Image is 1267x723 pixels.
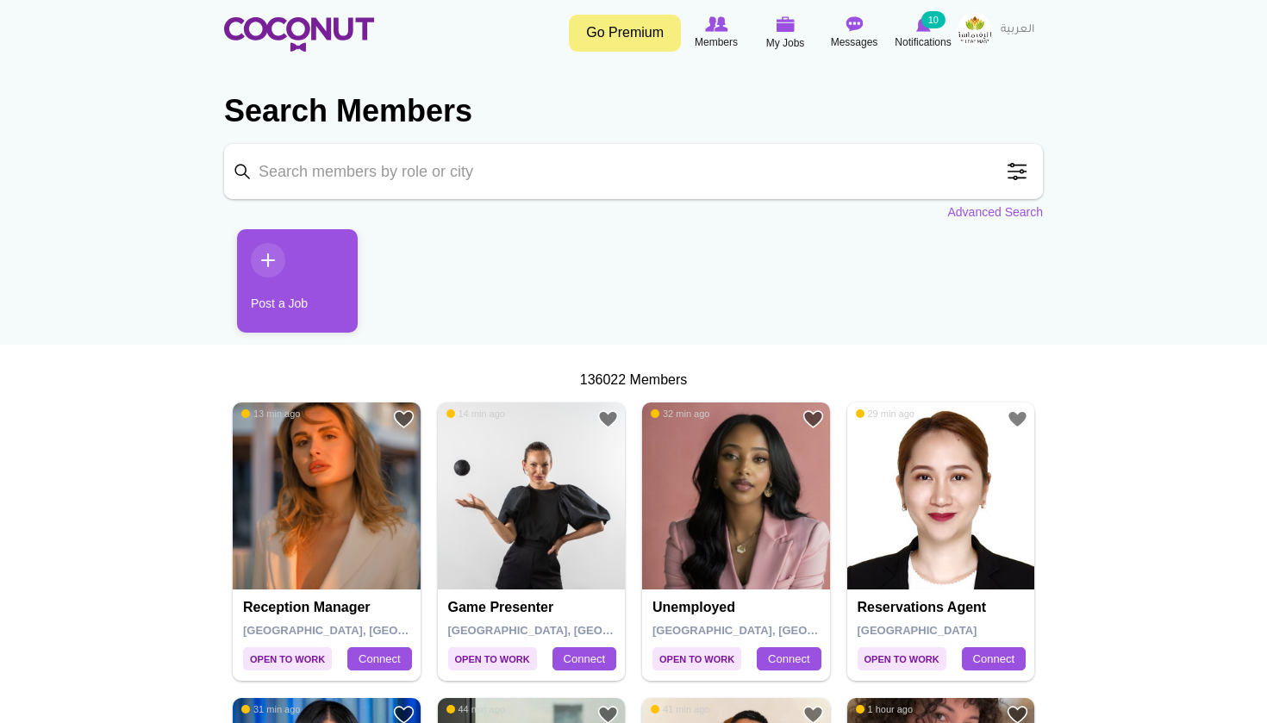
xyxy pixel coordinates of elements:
span: 41 min ago [651,703,709,715]
span: 44 min ago [446,703,505,715]
span: [GEOGRAPHIC_DATA], [GEOGRAPHIC_DATA] [243,624,489,637]
a: Add to Favourites [802,408,824,430]
span: Open to Work [448,647,537,670]
span: Open to Work [652,647,741,670]
span: Open to Work [858,647,946,670]
a: My Jobs My Jobs [751,13,820,53]
a: Messages Messages [820,13,889,53]
span: Messages [831,34,878,51]
a: Browse Members Members [682,13,751,53]
span: 1 hour ago [856,703,914,715]
a: Go Premium [569,15,681,52]
h4: Unemployed [652,600,824,615]
a: Notifications Notifications 10 [889,13,958,53]
span: 29 min ago [856,408,914,420]
a: Advanced Search [947,203,1043,221]
img: Home [224,17,374,52]
h4: Reservations agent [858,600,1029,615]
a: Add to Favourites [393,408,415,430]
h4: Game presenter [448,600,620,615]
span: Open to Work [243,647,332,670]
img: Browse Members [705,16,727,32]
span: Notifications [895,34,951,51]
input: Search members by role or city [224,144,1043,199]
li: 1 / 1 [224,229,345,346]
img: Messages [846,16,863,32]
span: [GEOGRAPHIC_DATA] [858,624,977,637]
span: 31 min ago [241,703,300,715]
img: Notifications [916,16,931,32]
a: Connect [347,647,411,671]
span: [GEOGRAPHIC_DATA], [GEOGRAPHIC_DATA] [448,624,694,637]
h2: Search Members [224,90,1043,132]
a: Connect [962,647,1026,671]
a: Connect [757,647,821,671]
a: Add to Favourites [1007,408,1028,430]
div: 136022 Members [224,371,1043,390]
a: Post a Job [237,229,358,333]
a: العربية [992,13,1043,47]
span: 13 min ago [241,408,300,420]
a: Connect [552,647,616,671]
span: My Jobs [766,34,805,52]
small: 10 [921,11,946,28]
span: 32 min ago [651,408,709,420]
span: 14 min ago [446,408,505,420]
span: [GEOGRAPHIC_DATA], [GEOGRAPHIC_DATA] [652,624,898,637]
span: Members [695,34,738,51]
h4: Reception Manager [243,600,415,615]
img: My Jobs [776,16,795,32]
a: Add to Favourites [597,408,619,430]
